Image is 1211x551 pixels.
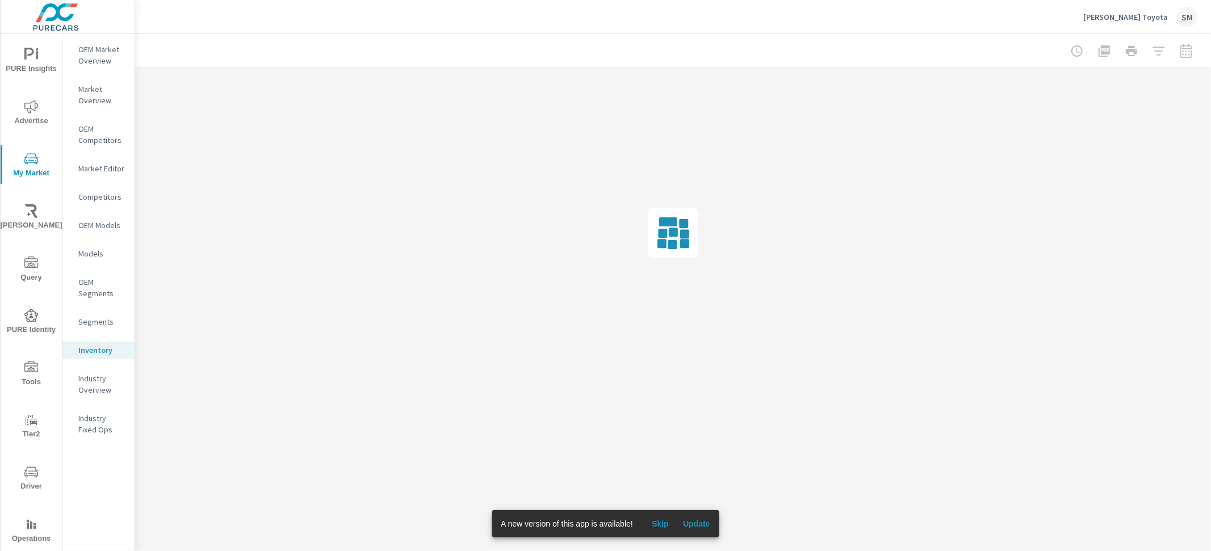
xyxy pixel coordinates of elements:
[78,248,125,259] p: Models
[4,465,58,493] span: Driver
[78,276,125,299] p: OEM Segments
[4,204,58,232] span: [PERSON_NAME]
[501,519,633,528] span: A new version of this app is available!
[78,44,125,66] p: OEM Market Overview
[62,217,135,234] div: OEM Models
[62,81,135,109] div: Market Overview
[78,163,125,174] p: Market Editor
[62,245,135,262] div: Models
[4,152,58,180] span: My Market
[78,83,125,106] p: Market Overview
[4,413,58,441] span: Tier2
[678,515,715,533] button: Update
[4,256,58,284] span: Query
[1083,12,1168,22] p: [PERSON_NAME] Toyota
[78,316,125,327] p: Segments
[62,120,135,149] div: OEM Competitors
[62,313,135,330] div: Segments
[78,413,125,435] p: Industry Fixed Ops
[62,410,135,438] div: Industry Fixed Ops
[78,220,125,231] p: OEM Models
[62,342,135,359] div: Inventory
[62,41,135,69] div: OEM Market Overview
[62,274,135,302] div: OEM Segments
[647,519,674,529] span: Skip
[4,309,58,337] span: PURE Identity
[78,123,125,146] p: OEM Competitors
[1177,7,1197,27] div: SM
[78,373,125,396] p: Industry Overview
[62,160,135,177] div: Market Editor
[78,344,125,356] p: Inventory
[62,188,135,205] div: Competitors
[683,519,710,529] span: Update
[4,518,58,545] span: Operations
[642,515,678,533] button: Skip
[4,48,58,75] span: PURE Insights
[62,370,135,398] div: Industry Overview
[4,100,58,128] span: Advertise
[4,361,58,389] span: Tools
[78,191,125,203] p: Competitors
